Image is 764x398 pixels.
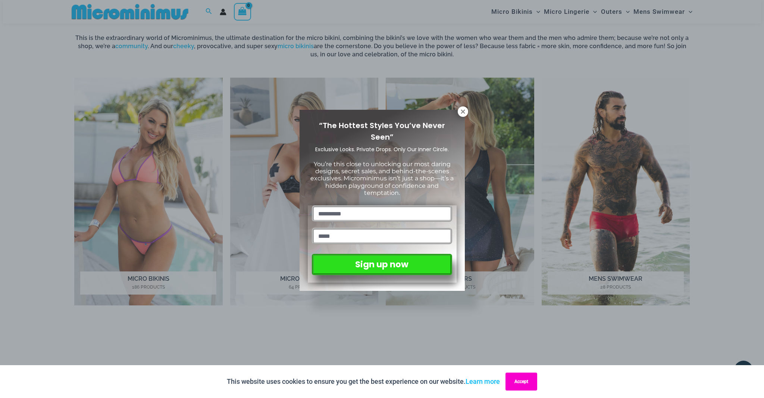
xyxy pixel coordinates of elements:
button: Sign up now [312,254,452,275]
span: You’re this close to unlocking our most daring designs, secret sales, and behind-the-scenes exclu... [310,161,454,196]
p: This website uses cookies to ensure you get the best experience on our website. [227,376,500,387]
a: Learn more [466,377,500,385]
button: Close [458,106,468,117]
button: Accept [505,373,537,391]
span: Exclusive Looks. Private Drops. Only Our Inner Circle. [315,146,449,153]
span: “The Hottest Styles You’ve Never Seen” [319,120,445,142]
